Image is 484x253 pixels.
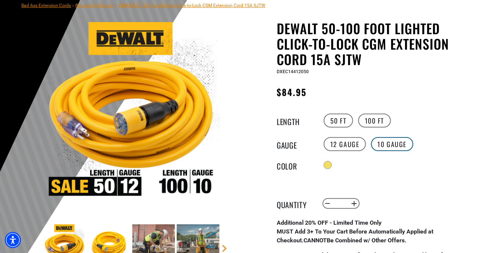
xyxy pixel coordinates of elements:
a: Bad Ass Extension Cords [22,3,71,8]
span: DEWALT 50-100 foot Lighted Click-to-Lock CGM Extension Cord 15A SJTW [119,3,266,8]
label: 12 Gauge [324,137,366,151]
legend: Length [277,116,314,125]
label: 100 FT [358,114,391,128]
legend: Color [277,160,314,170]
span: › [116,3,118,8]
label: 10 Gauge [371,137,413,151]
strong: Additional 20% OFF - Limited Time Only [277,219,382,226]
label: 50 FT [324,114,353,128]
span: › [73,3,74,8]
strong: MUST Add 3+ To Your Cart Before Automatically Applied at Checkout. Be Combined w/ Other Offers. [277,228,434,244]
span: $84.95 [277,85,307,99]
h1: DEWALT 50-100 foot Lighted Click-to-Lock CGM Extension Cord 15A SJTW [277,21,457,67]
span: CANNOT [304,237,327,244]
legend: Gauge [277,139,314,149]
a: Next [221,245,228,252]
div: Accessibility Menu [5,232,21,248]
label: Quantity [277,199,314,209]
nav: breadcrumbs [22,1,266,10]
span: DXEC14412050 [277,69,309,74]
a: Return to Collection [76,3,115,8]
